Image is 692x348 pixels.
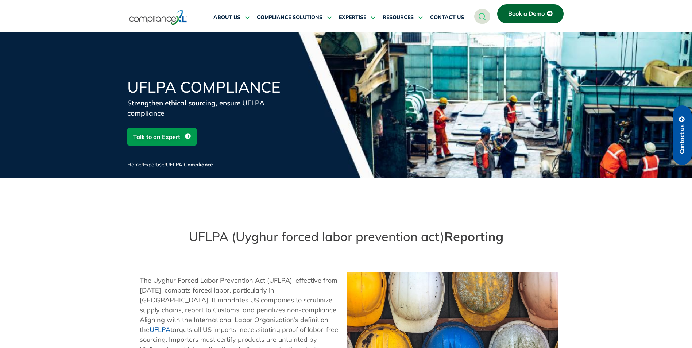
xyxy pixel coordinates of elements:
[127,98,302,118] div: Strengthen ethical sourcing, ensure UFLPA compliance
[339,9,375,26] a: EXPERTISE
[213,9,250,26] a: ABOUT US
[474,9,490,24] a: navsearch-button
[508,11,545,17] span: Book a Demo
[430,14,464,21] span: CONTACT US
[257,14,322,21] span: COMPLIANCE SOLUTIONS
[213,14,240,21] span: ABOUT US
[257,9,332,26] a: COMPLIANCE SOLUTIONS
[129,9,187,26] img: logo-one.svg
[127,128,197,146] a: Talk to an Expert
[127,161,213,168] span: / /
[673,105,692,165] a: Contact us
[444,229,503,244] span: Reporting
[497,4,564,23] a: Book a Demo
[339,14,366,21] span: EXPERTISE
[127,161,142,168] a: Home
[430,9,464,26] a: CONTACT US
[166,161,213,168] span: UFLPA Compliance
[127,229,565,245] div: UFLPA (Uyghur forced labor prevention act)
[383,9,423,26] a: RESOURCES
[127,80,302,95] h1: UFLPA Compliance
[143,161,165,168] a: Expertise
[383,14,414,21] span: RESOURCES
[133,130,180,144] span: Talk to an Expert
[150,325,170,334] a: UFLPA
[679,124,685,154] span: Contact us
